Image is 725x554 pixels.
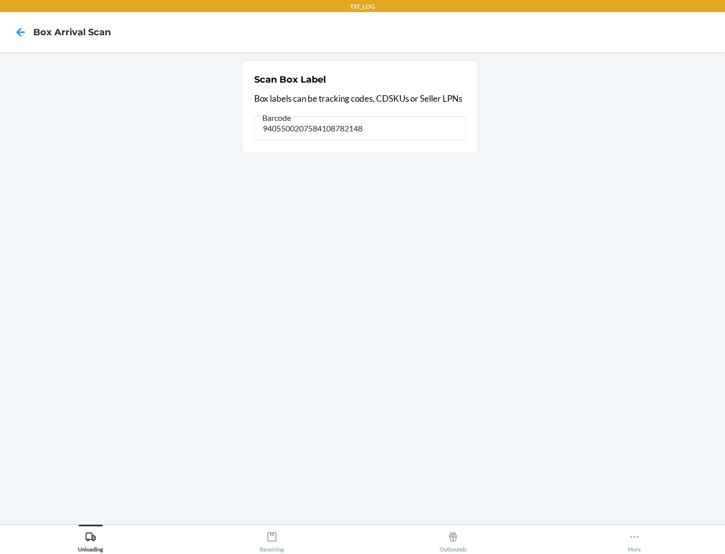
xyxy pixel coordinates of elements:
[261,113,293,123] span: Barcode
[33,26,111,39] h4: Box Arrival Scan
[254,92,466,105] p: Box labels can be tracking codes, CDSKUs or Seller LPNs
[254,116,466,141] input: Barcode
[544,525,725,552] button: More
[350,2,375,11] p: TST_LOG
[260,527,284,552] div: Receiving
[440,527,467,552] div: Outbounds
[362,525,544,552] button: Outbounds
[78,527,103,552] div: Unloading
[254,73,326,86] h2: Scan Box Label
[628,527,641,552] div: More
[181,525,362,552] button: Receiving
